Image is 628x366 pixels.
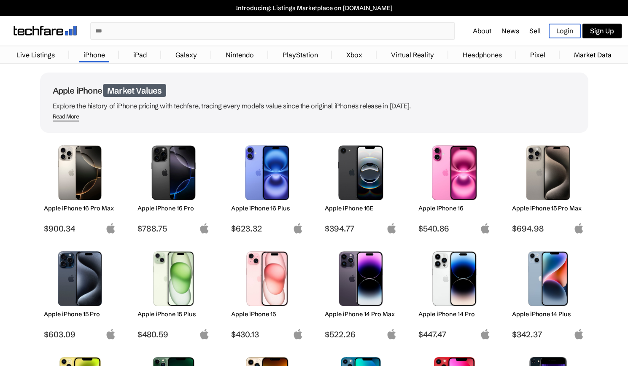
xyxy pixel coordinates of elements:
span: $603.09 [44,329,116,339]
img: apple-logo [293,223,303,234]
img: apple-logo [105,223,116,234]
h2: Apple iPhone 16 [418,205,491,212]
a: iPhone 16E Apple iPhone 16E $394.77 apple-logo [321,141,401,234]
span: $900.34 [44,223,116,234]
img: iPhone 16 Pro Max [50,145,110,200]
a: Introducing: Listings Marketplace on [DOMAIN_NAME] [4,4,624,12]
a: Virtual Reality [387,46,438,63]
img: apple-logo [574,329,584,339]
img: apple-logo [480,223,491,234]
a: iPad [129,46,151,63]
a: Sell [529,27,541,35]
span: $788.75 [137,223,210,234]
img: iPhone 16E [331,145,391,200]
a: iPhone 14 Pro Apple iPhone 14 Pro $447.47 apple-logo [415,247,495,339]
h2: Apple iPhone 16 Pro [137,205,210,212]
img: iPhone 15 Pro Max [518,145,578,200]
img: apple-logo [574,223,584,234]
a: Galaxy [171,46,201,63]
a: Pixel [526,46,550,63]
a: iPhone 16 Plus Apple iPhone 16 Plus $623.32 apple-logo [227,141,307,234]
span: $430.13 [231,329,303,339]
h2: Apple iPhone 14 Pro Max [325,310,397,318]
a: iPhone 16 Pro Max Apple iPhone 16 Pro Max $900.34 apple-logo [40,141,120,234]
a: About [473,27,491,35]
p: Explore the history of iPhone pricing with techfare, tracing every model's value since the origin... [53,100,576,112]
span: $623.32 [231,223,303,234]
a: iPhone [79,46,109,63]
a: iPhone 15 Pro Max Apple iPhone 15 Pro Max $694.98 apple-logo [508,141,588,234]
a: Login [549,24,581,38]
a: PlayStation [278,46,322,63]
img: iPhone 15 Plus [144,251,203,306]
img: iPhone 14 Pro [425,251,484,306]
a: News [501,27,519,35]
span: $522.26 [325,329,397,339]
img: apple-logo [386,223,397,234]
img: iPhone 15 Pro [50,251,110,306]
img: iPhone 16 Plus [237,145,297,200]
img: iPhone 15 [237,251,297,306]
span: $540.86 [418,223,491,234]
a: Sign Up [582,24,622,38]
a: Headphones [458,46,506,63]
img: techfare logo [13,26,77,35]
h2: Apple iPhone 15 Plus [137,310,210,318]
img: iPhone 16 Pro [144,145,203,200]
h2: Apple iPhone 15 Pro Max [512,205,584,212]
img: apple-logo [480,329,491,339]
img: iPhone 14 Plus [518,251,578,306]
a: iPhone 15 Plus Apple iPhone 15 Plus $480.59 apple-logo [134,247,214,339]
a: Nintendo [221,46,258,63]
a: iPhone 14 Plus Apple iPhone 14 Plus $342.37 apple-logo [508,247,588,339]
img: apple-logo [293,329,303,339]
span: $447.47 [418,329,491,339]
img: iPhone 16 [425,145,484,200]
h2: Apple iPhone 16 Pro Max [44,205,116,212]
a: iPhone 16 Apple iPhone 16 $540.86 apple-logo [415,141,495,234]
h2: Apple iPhone 15 [231,310,303,318]
img: apple-logo [386,329,397,339]
img: apple-logo [199,223,210,234]
h2: Apple iPhone 14 Plus [512,310,584,318]
a: Market Data [570,46,616,63]
span: Market Values [103,84,166,97]
img: apple-logo [105,329,116,339]
a: Live Listings [12,46,59,63]
a: iPhone 15 Apple iPhone 15 $430.13 apple-logo [227,247,307,339]
span: $694.98 [512,223,584,234]
h2: Apple iPhone 15 Pro [44,310,116,318]
span: Read More [53,113,79,121]
a: iPhone 14 Pro Max Apple iPhone 14 Pro Max $522.26 apple-logo [321,247,401,339]
a: iPhone 15 Pro Apple iPhone 15 Pro $603.09 apple-logo [40,247,120,339]
h1: Apple iPhone [53,85,576,96]
h2: Apple iPhone 14 Pro [418,310,491,318]
span: $342.37 [512,329,584,339]
a: Xbox [342,46,367,63]
img: apple-logo [199,329,210,339]
span: $394.77 [325,223,397,234]
span: $480.59 [137,329,210,339]
img: iPhone 14 Pro Max [331,251,391,306]
h2: Apple iPhone 16E [325,205,397,212]
div: Read More [53,113,79,120]
a: iPhone 16 Pro Apple iPhone 16 Pro $788.75 apple-logo [134,141,214,234]
h2: Apple iPhone 16 Plus [231,205,303,212]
